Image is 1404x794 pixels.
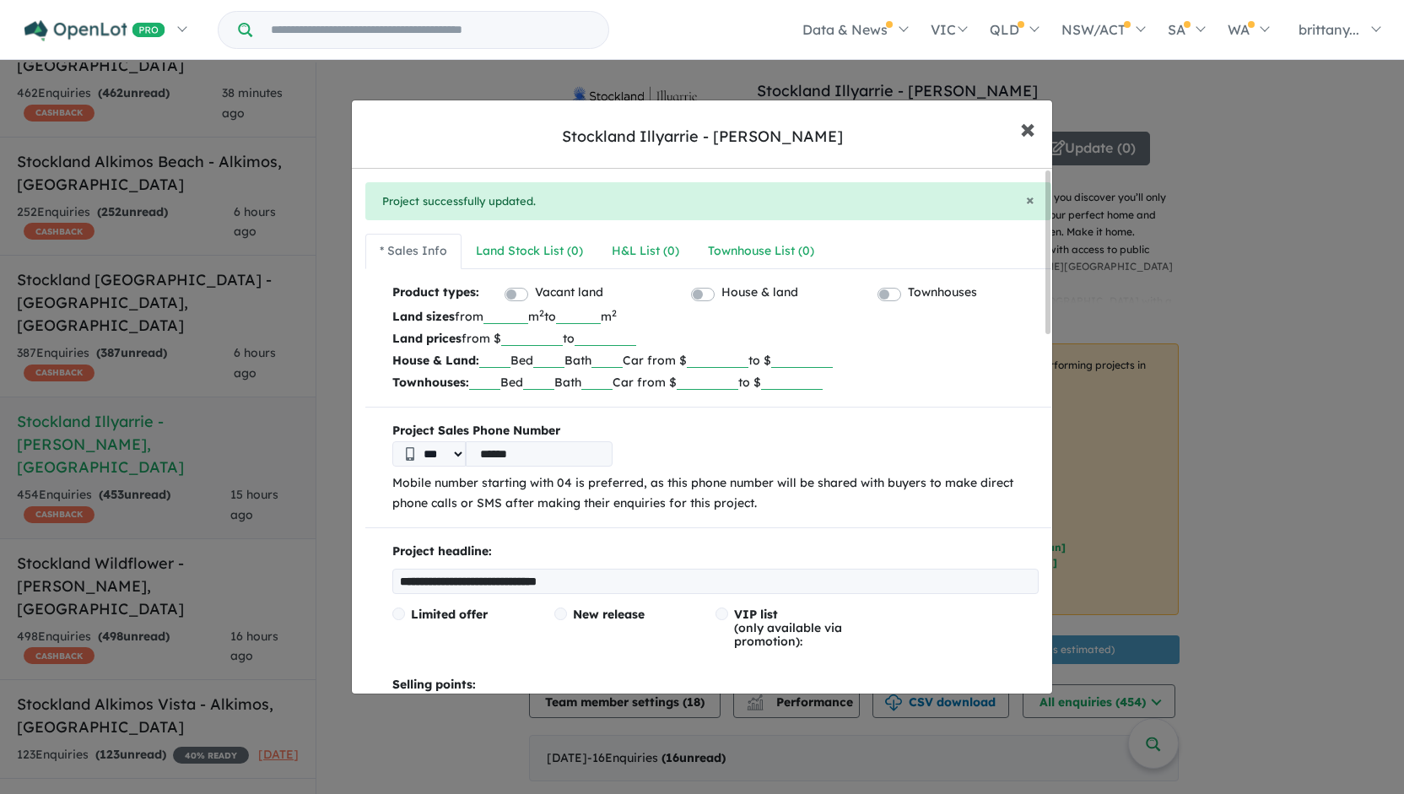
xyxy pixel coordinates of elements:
[1026,192,1034,208] button: Close
[392,349,1039,371] p: Bed Bath Car from $ to $
[1026,190,1034,209] span: ×
[392,353,479,368] b: House & Land:
[392,542,1039,562] p: Project headline:
[476,241,583,262] div: Land Stock List ( 0 )
[562,126,843,148] div: Stockland Illyarrie - [PERSON_NAME]
[721,283,798,303] label: House & land
[573,607,645,622] span: New release
[908,283,977,303] label: Townhouses
[392,283,479,305] b: Product types:
[365,182,1051,221] div: Project successfully updated.
[734,607,778,622] span: VIP list
[708,241,814,262] div: Townhouse List ( 0 )
[392,473,1039,514] p: Mobile number starting with 04 is preferred, as this phone number will be shared with buyers to m...
[612,307,617,319] sup: 2
[734,607,842,649] span: (only available via promotion):
[24,20,165,41] img: Openlot PRO Logo White
[392,331,462,346] b: Land prices
[392,327,1039,349] p: from $ to
[392,675,1039,695] p: Selling points:
[535,283,603,303] label: Vacant land
[406,447,414,461] img: Phone icon
[392,309,455,324] b: Land sizes
[256,12,605,48] input: Try estate name, suburb, builder or developer
[392,421,1039,441] b: Project Sales Phone Number
[1020,110,1035,146] span: ×
[539,307,544,319] sup: 2
[392,375,469,390] b: Townhouses:
[612,241,679,262] div: H&L List ( 0 )
[380,241,447,262] div: * Sales Info
[1299,21,1359,38] span: brittany...
[392,371,1039,393] p: Bed Bath Car from $ to $
[411,607,488,622] span: Limited offer
[392,305,1039,327] p: from m to m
